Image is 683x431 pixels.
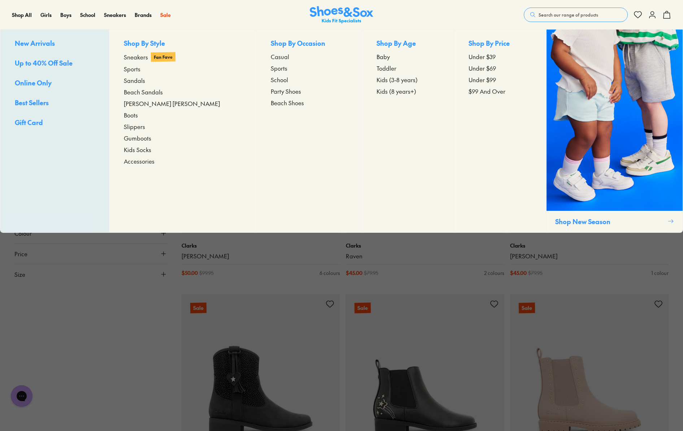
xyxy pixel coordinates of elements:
[469,64,532,72] a: Under $69
[469,87,532,95] a: $99 And Over
[469,64,496,72] span: Under $69
[377,87,440,95] a: Kids (8 years+)
[14,264,167,284] button: Size
[124,76,145,85] span: Sandals
[271,52,289,61] span: Casual
[151,52,175,62] p: Fan Fave
[124,134,242,142] a: Gumboots
[124,52,242,62] a: Sneakers Fan Fave
[651,269,669,277] div: 1 colour
[124,122,145,131] span: Slippers
[7,383,36,409] iframe: Gorgias live chat messenger
[124,145,151,154] span: Kids Socks
[377,64,440,72] a: Toddler
[124,157,155,165] span: Accessories
[40,11,52,18] span: Girls
[12,11,32,19] a: Shop All
[124,88,163,96] span: Beach Sandals
[124,99,220,108] span: [PERSON_NAME] [PERSON_NAME]
[80,11,95,19] a: School
[14,270,25,279] span: Size
[124,76,242,85] a: Sandals
[124,65,140,73] span: Sports
[354,302,371,313] p: Sale
[124,157,242,165] a: Accessories
[271,38,347,49] p: Shop By Occasion
[15,38,95,49] a: New Arrivals
[15,118,43,127] span: Gift Card
[124,88,242,96] a: Beach Sandals
[15,78,52,87] span: Online Only
[15,78,95,89] a: Online Only
[14,229,32,237] span: Colour
[271,98,304,107] span: Beach Shoes
[124,111,138,119] span: Boots
[555,217,665,226] p: Shop New Season
[40,11,52,19] a: Girls
[80,11,95,18] span: School
[12,11,32,18] span: Shop All
[469,87,505,95] span: $99 And Over
[346,252,504,260] a: Raven
[104,11,126,19] a: Sneakers
[124,134,151,142] span: Gumboots
[539,12,598,18] span: Search our range of products
[160,11,171,18] span: Sale
[271,87,301,95] span: Party Shoes
[124,145,242,154] a: Kids Socks
[310,6,373,24] a: Shoes & Sox
[124,65,242,73] a: Sports
[469,38,532,49] p: Shop By Price
[271,52,347,61] a: Casual
[271,87,347,95] a: Party Shoes
[124,111,242,119] a: Boots
[271,64,347,72] a: Sports
[135,11,152,18] span: Brands
[469,75,532,84] a: Under $99
[510,269,527,277] span: $ 45.00
[310,6,373,24] img: SNS_Logo_Responsive.svg
[15,58,95,69] a: Up to 40% Off Sale
[377,64,396,72] span: Toddler
[124,122,242,131] a: Slippers
[346,242,504,249] p: Clarks
[524,8,628,22] button: Search our range of products
[14,223,167,243] button: Colour
[15,58,73,67] span: Up to 40% Off Sale
[377,87,416,95] span: Kids (8 years+)
[182,252,340,260] a: [PERSON_NAME]
[528,269,543,277] span: $ 79.95
[271,75,288,84] span: School
[364,269,378,277] span: $ 79.95
[124,99,242,108] a: [PERSON_NAME] [PERSON_NAME]
[15,98,95,109] a: Best Sellers
[135,11,152,19] a: Brands
[547,30,683,211] img: SNS_WEBASSETS_CollectionHero_ShopAll_1280x1600_6bdd8012-3a9d-4a11-8822-f7041dfd8577.png
[510,252,669,260] a: [PERSON_NAME]
[124,38,242,49] p: Shop By Style
[60,11,71,19] a: Boys
[469,75,496,84] span: Under $99
[469,52,532,61] a: Under $39
[199,269,214,277] span: $ 99.95
[15,98,49,107] span: Best Sellers
[319,269,340,277] div: 6 colours
[377,52,390,61] span: Baby
[519,302,535,313] p: Sale
[104,11,126,18] span: Sneakers
[124,53,148,61] span: Sneakers
[510,242,669,249] p: Clarks
[14,244,167,264] button: Price
[271,75,347,84] a: School
[484,269,504,277] div: 2 colours
[15,39,55,48] span: New Arrivals
[14,249,27,258] span: Price
[377,75,440,84] a: Kids (3-8 years)
[377,75,418,84] span: Kids (3-8 years)
[377,52,440,61] a: Baby
[469,52,496,61] span: Under $39
[377,38,440,49] p: Shop By Age
[271,64,287,72] span: Sports
[60,11,71,18] span: Boys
